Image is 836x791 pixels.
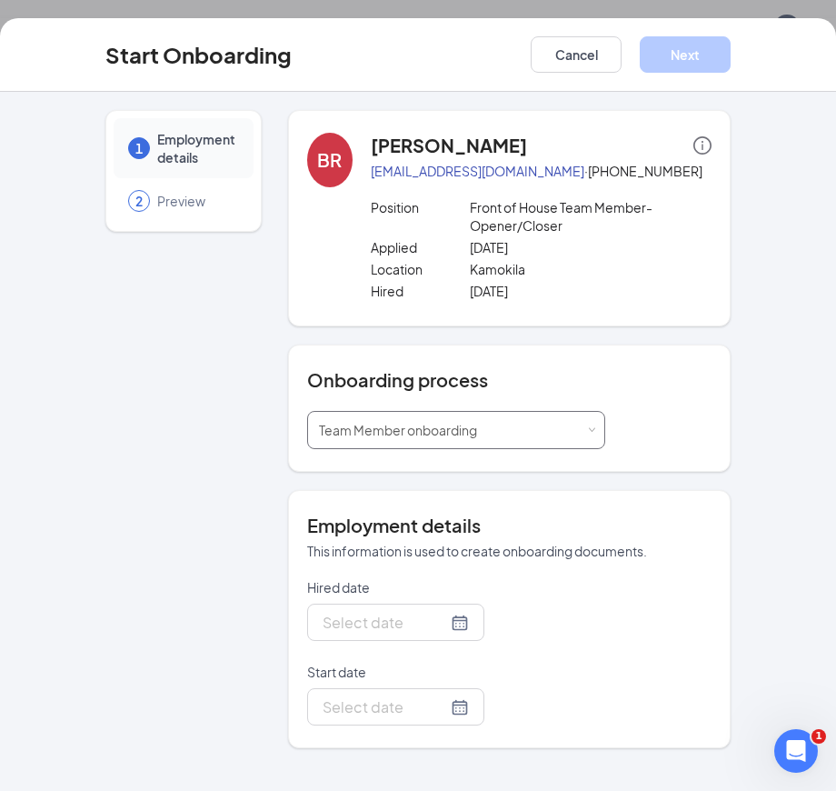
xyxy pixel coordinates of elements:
p: Front of House Team Member-Opener/Closer [470,198,712,235]
p: Hired date [307,578,605,596]
a: [EMAIL_ADDRESS][DOMAIN_NAME] [371,163,584,179]
span: 2 [135,192,143,210]
h4: Onboarding process [307,367,712,393]
p: [DATE] [470,282,712,300]
div: BR [317,147,342,173]
p: Location [371,260,470,278]
input: Select date [323,696,447,718]
input: Select date [323,611,447,634]
p: Kamokila [470,260,712,278]
p: This information is used to create onboarding documents. [307,542,712,560]
button: Next [640,36,731,73]
p: · [PHONE_NUMBER] [371,162,712,180]
h4: Employment details [307,513,712,538]
span: info-circle [693,136,712,155]
span: Employment details [157,130,235,166]
div: [object Object] [319,412,490,448]
iframe: Intercom live chat [774,729,818,773]
h3: Start Onboarding [105,39,292,70]
span: 1 [135,139,143,157]
p: Applied [371,238,470,256]
span: Team Member onboarding [319,422,477,438]
p: Position [371,198,470,216]
button: Cancel [531,36,622,73]
h4: [PERSON_NAME] [371,133,527,158]
p: Hired [371,282,470,300]
p: [DATE] [470,238,712,256]
span: 1 [811,729,826,744]
span: Preview [157,192,235,210]
p: Start date [307,663,605,681]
